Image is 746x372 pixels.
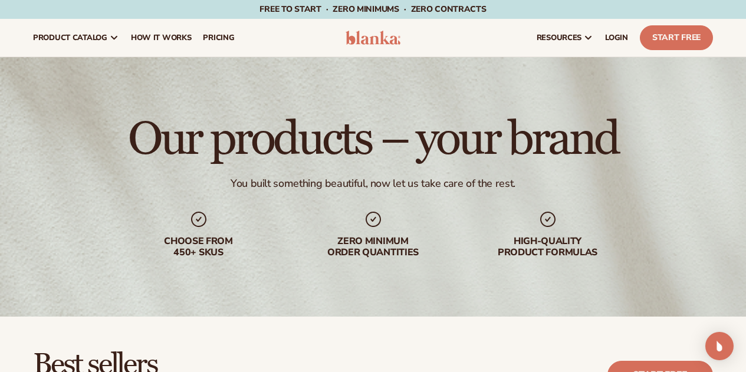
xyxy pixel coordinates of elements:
span: Free to start · ZERO minimums · ZERO contracts [259,4,486,15]
span: product catalog [33,33,107,42]
span: How It Works [131,33,192,42]
div: Choose from 450+ Skus [123,236,274,258]
span: LOGIN [605,33,628,42]
span: resources [537,33,581,42]
a: LOGIN [599,19,634,57]
a: Start Free [640,25,713,50]
a: product catalog [27,19,125,57]
a: pricing [197,19,240,57]
a: How It Works [125,19,198,57]
span: pricing [203,33,234,42]
h1: Our products – your brand [128,116,618,163]
div: You built something beautiful, now let us take care of the rest. [231,177,515,190]
div: Open Intercom Messenger [705,332,734,360]
div: High-quality product formulas [472,236,623,258]
a: resources [531,19,599,57]
img: logo [346,31,401,45]
div: Zero minimum order quantities [298,236,449,258]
